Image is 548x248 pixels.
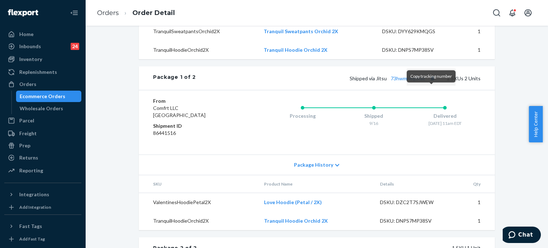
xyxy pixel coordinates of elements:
[4,140,81,151] a: Prep
[382,28,449,35] div: DSKU: DYY629KMQGS
[4,203,81,212] a: Add Integration
[4,79,81,90] a: Orders
[19,167,43,174] div: Reporting
[19,81,36,88] div: Orders
[264,47,328,53] a: Tranquil Hoodie Orchid 2X
[382,46,449,54] div: DSKU: DNPS7MP38SV
[453,212,495,230] td: 1
[264,28,338,34] a: Tranquil Sweatpants Orchid 2X
[19,69,57,76] div: Replenishments
[4,41,81,52] a: Inbounds24
[16,103,82,114] a: Wholesale Orders
[455,41,495,59] td: 1
[338,120,410,126] div: 9/16
[139,193,258,212] td: ValentinesHoodiePetal2X
[264,218,328,224] a: Tranquil Hoodie Orchid 2X
[20,93,65,100] div: Ecommerce Orders
[503,227,541,244] iframe: Opens a widget where you can chat to one of our agents
[4,115,81,126] a: Parcel
[4,29,81,40] a: Home
[153,105,205,118] span: Comfrt LLC [GEOGRAPHIC_DATA]
[19,236,45,242] div: Add Fast Tag
[380,217,447,224] div: DSKU: DNPS7MP38SV
[409,112,481,120] div: Delivered
[71,43,79,50] div: 24
[4,152,81,163] a: Returns
[267,112,338,120] div: Processing
[153,97,238,105] dt: From
[139,22,258,41] td: TranquilSweatpantsOrchid2X
[19,56,42,63] div: Inventory
[455,22,495,41] td: 1
[294,161,333,168] span: Package History
[4,66,81,78] a: Replenishments
[19,204,51,210] div: Add Integration
[8,9,38,16] img: Flexport logo
[132,9,175,17] a: Order Detail
[258,175,374,193] th: Product Name
[374,175,453,193] th: Details
[505,6,519,20] button: Open notifications
[4,128,81,139] a: Freight
[97,9,119,17] a: Orders
[139,212,258,230] td: TranquilHoodieOrchid2X
[410,74,452,79] span: Copy tracking number
[380,199,447,206] div: DSKU: DZC2T7SJWEW
[453,175,495,193] th: Qty
[350,75,437,81] span: Shipped via Jitsu
[4,189,81,200] button: Integrations
[4,54,81,65] a: Inventory
[139,175,258,193] th: SKU
[529,106,543,142] button: Help Center
[67,6,81,20] button: Close Navigation
[19,43,41,50] div: Inbounds
[4,165,81,176] a: Reporting
[20,105,63,112] div: Wholesale Orders
[338,112,410,120] div: Shipped
[153,122,238,130] dt: Shipment ID
[19,117,34,124] div: Parcel
[4,235,81,243] a: Add Fast Tag
[391,75,425,81] a: 73hwmheg5raz
[19,130,37,137] div: Freight
[16,91,82,102] a: Ecommerce Orders
[19,142,30,149] div: Prep
[153,74,196,83] div: Package 1 of 2
[139,41,258,59] td: TranquilHoodieOrchid2X
[19,223,42,230] div: Fast Tags
[521,6,535,20] button: Open account menu
[19,31,34,38] div: Home
[489,6,504,20] button: Open Search Box
[264,199,322,205] a: Love Hoodie (Petal / 2X)
[153,130,238,137] dd: 86441516
[19,191,49,198] div: Integrations
[453,193,495,212] td: 1
[4,221,81,232] button: Fast Tags
[91,2,181,24] ol: breadcrumbs
[196,74,481,83] div: 2 SKUs 2 Units
[409,120,481,126] div: [DATE] 11am EDT
[19,154,38,161] div: Returns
